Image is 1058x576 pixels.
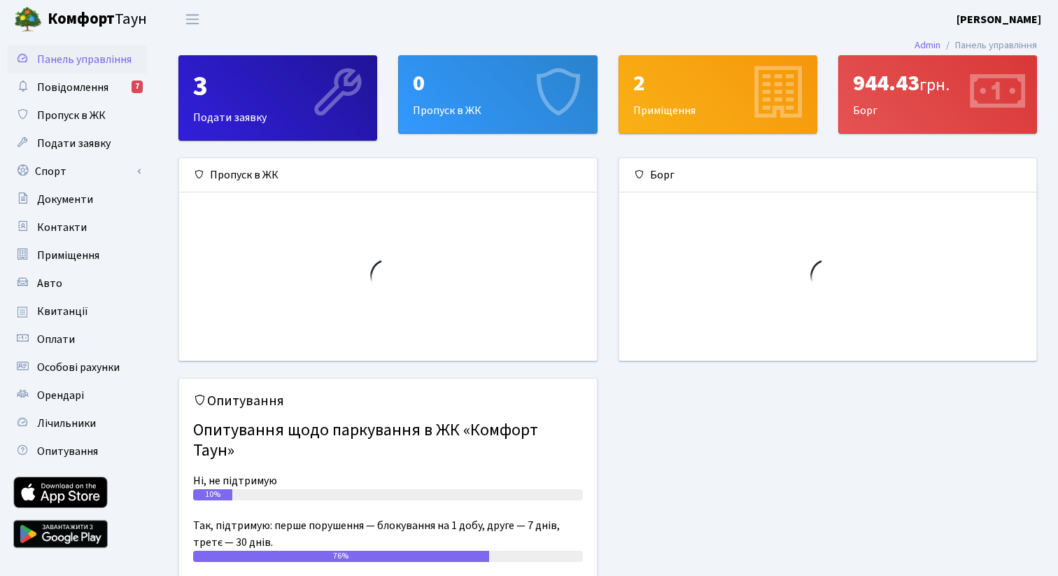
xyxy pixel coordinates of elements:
a: [PERSON_NAME] [957,11,1041,28]
span: Пропуск в ЖК [37,108,106,123]
div: Так, підтримую: перше порушення — блокування на 1 добу, друге — 7 днів, третє — 30 днів. [193,517,583,551]
a: Документи [7,185,147,213]
li: Панель управління [940,38,1037,53]
h5: Опитування [193,393,583,409]
a: Квитанції [7,297,147,325]
div: Ні, не підтримую [193,472,583,489]
span: Панель управління [37,52,132,67]
div: 944.43 [853,70,1022,97]
span: Оплати [37,332,75,347]
img: logo.png [14,6,42,34]
a: Панель управління [7,45,147,73]
span: Контакти [37,220,87,235]
a: Орендарі [7,381,147,409]
div: Борг [839,56,1036,133]
a: Приміщення [7,241,147,269]
a: 2Приміщення [619,55,817,134]
span: Лічильники [37,416,96,431]
span: Квитанції [37,304,88,319]
nav: breadcrumb [894,31,1058,60]
div: Пропуск в ЖК [179,158,597,192]
h4: Опитування щодо паркування в ЖК «Комфорт Таун» [193,415,583,467]
div: Приміщення [619,56,817,133]
div: 10% [193,489,232,500]
a: 3Подати заявку [178,55,377,141]
a: Admin [915,38,940,52]
a: Оплати [7,325,147,353]
div: 76% [193,551,489,562]
span: Таун [48,8,147,31]
span: грн. [919,73,950,97]
button: Переключити навігацію [175,8,210,31]
a: Опитування [7,437,147,465]
span: Документи [37,192,93,207]
span: Авто [37,276,62,291]
span: Особові рахунки [37,360,120,375]
div: 3 [193,70,362,104]
a: Спорт [7,157,147,185]
a: 0Пропуск в ЖК [398,55,597,134]
a: Особові рахунки [7,353,147,381]
span: Опитування [37,444,98,459]
a: Повідомлення7 [7,73,147,101]
a: Лічильники [7,409,147,437]
b: Комфорт [48,8,115,30]
span: Подати заявку [37,136,111,151]
a: Подати заявку [7,129,147,157]
span: Орендарі [37,388,84,403]
a: Авто [7,269,147,297]
div: 7 [132,80,143,93]
a: Контакти [7,213,147,241]
span: Приміщення [37,248,99,263]
b: [PERSON_NAME] [957,12,1041,27]
a: Пропуск в ЖК [7,101,147,129]
span: Повідомлення [37,80,108,95]
div: Борг [619,158,1037,192]
div: Подати заявку [179,56,376,140]
div: Пропуск в ЖК [399,56,596,133]
div: 0 [413,70,582,97]
div: 2 [633,70,803,97]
